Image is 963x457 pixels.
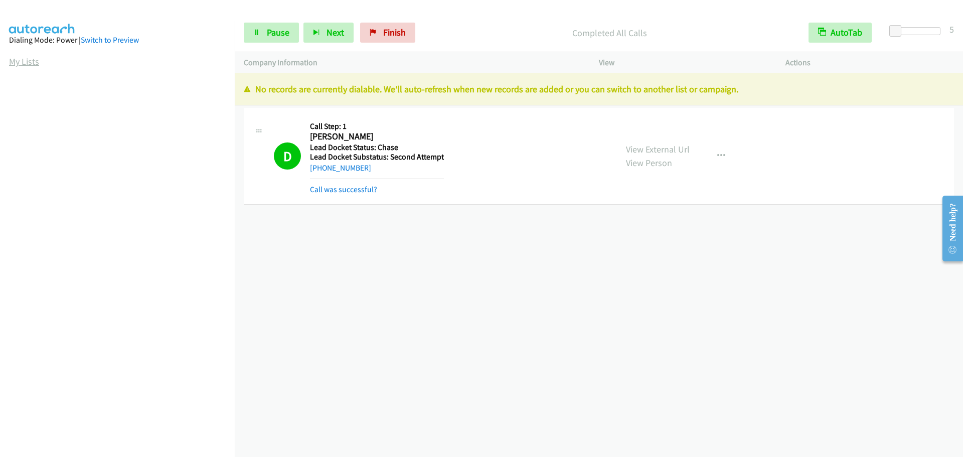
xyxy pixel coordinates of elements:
p: Completed All Calls [429,26,790,40]
p: View [599,57,767,69]
iframe: Resource Center [934,189,963,268]
span: Next [327,27,344,38]
a: My Lists [9,56,39,67]
h5: Call Step: 1 [310,121,444,131]
button: AutoTab [809,23,872,43]
a: View Person [626,157,672,169]
a: Call was successful? [310,185,377,194]
h2: [PERSON_NAME] [310,131,441,142]
div: Dialing Mode: Power | [9,34,226,46]
a: [PHONE_NUMBER] [310,163,371,173]
button: Next [303,23,354,43]
span: Pause [267,27,289,38]
a: Pause [244,23,299,43]
a: View External Url [626,143,690,155]
div: 5 [949,23,954,36]
h1: D [274,142,301,170]
h5: Lead Docket Substatus: Second Attempt [310,152,444,162]
span: Finish [383,27,406,38]
p: Actions [785,57,954,69]
p: No records are currently dialable. We'll auto-refresh when new records are added or you can switc... [244,82,954,96]
a: Switch to Preview [81,35,139,45]
p: Company Information [244,57,581,69]
a: Finish [360,23,415,43]
h5: Lead Docket Status: Chase [310,142,444,153]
